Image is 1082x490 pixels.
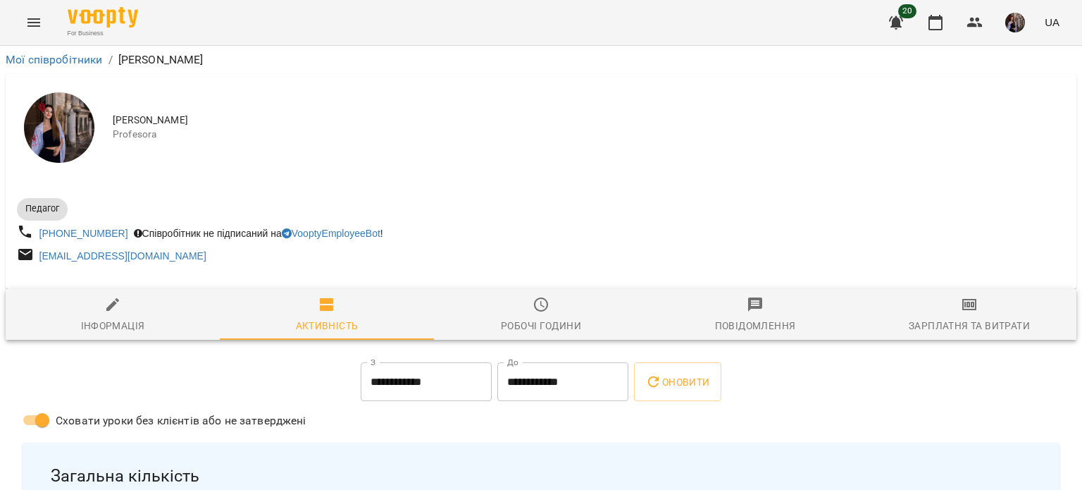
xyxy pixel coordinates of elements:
[113,114,1065,128] span: [PERSON_NAME]
[24,92,94,163] img: Diana Hnatiuk
[898,4,916,18] span: 20
[6,51,1076,68] nav: breadcrumb
[39,228,128,239] a: [PHONE_NUMBER]
[68,29,138,38] span: For Business
[68,7,138,27] img: Voopty Logo
[909,317,1030,334] div: Зарплатня та Витрати
[56,412,306,429] span: Сховати уроки без клієнтів або не затверджені
[296,317,359,334] div: Активність
[17,202,68,215] span: Педагог
[39,250,206,262] a: [EMAIL_ADDRESS][DOMAIN_NAME]
[51,465,1031,487] span: Загальна кількість
[108,51,113,68] li: /
[6,53,103,66] a: Мої співробітники
[1039,9,1065,35] button: UA
[501,317,581,334] div: Робочі години
[17,6,51,39] button: Menu
[113,128,1065,142] span: Profesora
[645,374,709,391] span: Оновити
[1005,13,1025,32] img: 8d3efba7e3fbc8ec2cfbf83b777fd0d7.JPG
[715,317,796,334] div: Повідомлення
[282,228,380,239] a: VooptyEmployeeBot
[634,362,721,402] button: Оновити
[81,317,145,334] div: Інформація
[131,223,386,243] div: Співробітник не підписаний на !
[118,51,204,68] p: [PERSON_NAME]
[1045,15,1059,30] span: UA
